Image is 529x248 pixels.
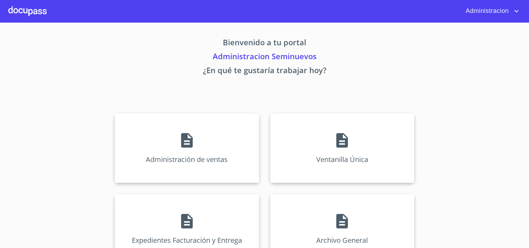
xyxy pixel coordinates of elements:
span: Administracion [460,6,512,17]
p: Administracion Seminuevos [50,51,479,64]
p: Expedientes Facturación y Entrega [132,235,242,245]
button: account of current user [460,6,521,17]
p: Bienvenido a tu portal [50,37,479,51]
p: ¿En qué te gustaría trabajar hoy? [50,64,479,78]
p: Administración de ventas [146,155,228,164]
p: Ventanilla Única [316,155,368,164]
p: Archivo General [316,235,368,245]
